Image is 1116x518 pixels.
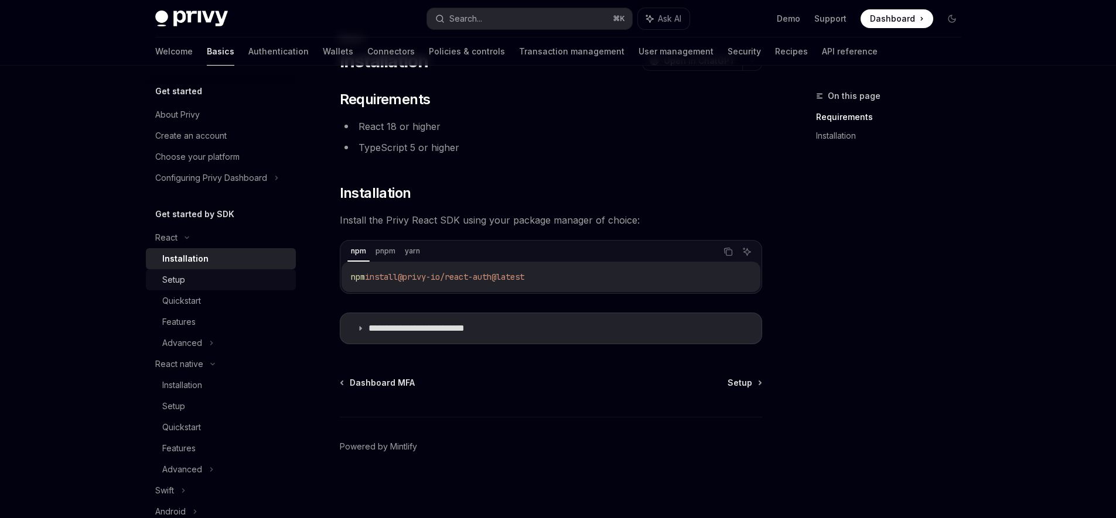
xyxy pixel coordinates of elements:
div: Configuring Privy Dashboard [155,171,267,185]
span: Installation [340,184,411,203]
div: Installation [162,252,209,266]
li: React 18 or higher [340,118,762,135]
a: Installation [816,126,971,145]
span: Requirements [340,90,431,109]
a: Requirements [816,108,971,126]
div: Features [162,315,196,329]
div: Features [162,441,196,455]
a: Setup [146,396,296,417]
span: On this page [828,89,880,103]
a: Connectors [367,37,415,66]
div: Installation [162,378,202,392]
a: Create an account [146,125,296,146]
button: Ask AI [739,244,755,259]
a: Authentication [248,37,309,66]
a: Features [146,311,296,332]
a: Powered by Mintlify [340,441,417,452]
a: Features [146,438,296,459]
div: Setup [162,399,185,413]
span: Setup [728,377,752,389]
a: Setup [146,269,296,290]
a: Quickstart [146,417,296,438]
div: Search... [449,12,482,26]
a: About Privy [146,104,296,125]
a: Security [728,37,761,66]
a: Installation [146,375,296,396]
li: TypeScript 5 or higher [340,139,762,156]
div: Swift [155,483,174,498]
span: install [365,272,398,282]
span: Ask AI [658,13,681,25]
div: React [155,231,178,245]
img: dark logo [155,11,228,27]
a: Dashboard [861,9,933,28]
span: npm [351,272,365,282]
a: Welcome [155,37,193,66]
div: Setup [162,273,185,287]
a: Recipes [775,37,808,66]
a: Setup [728,377,761,389]
div: About Privy [155,108,200,122]
a: Dashboard MFA [341,377,415,389]
div: Create an account [155,129,227,143]
button: Ask AI [638,8,690,29]
div: Advanced [162,336,202,350]
a: Wallets [323,37,353,66]
span: Dashboard MFA [350,377,415,389]
a: Policies & controls [429,37,505,66]
span: ⌘ K [613,14,625,23]
button: Copy the contents from the code block [721,244,736,259]
div: pnpm [372,244,399,258]
span: Dashboard [870,13,915,25]
a: Installation [146,248,296,269]
h5: Get started [155,84,202,98]
h5: Get started by SDK [155,207,234,221]
div: React native [155,357,203,371]
a: Transaction management [519,37,624,66]
a: Quickstart [146,290,296,311]
a: API reference [822,37,878,66]
a: Support [814,13,847,25]
a: Basics [207,37,234,66]
div: yarn [401,244,424,258]
div: npm [347,244,370,258]
div: Quickstart [162,420,201,434]
a: Choose your platform [146,146,296,167]
div: Quickstart [162,294,201,308]
span: Install the Privy React SDK using your package manager of choice: [340,212,762,228]
a: Demo [777,13,800,25]
button: Search...⌘K [427,8,632,29]
div: Advanced [162,462,202,476]
a: User management [639,37,714,66]
div: Choose your platform [155,150,240,164]
span: @privy-io/react-auth@latest [398,272,524,282]
button: Toggle dark mode [943,9,961,28]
